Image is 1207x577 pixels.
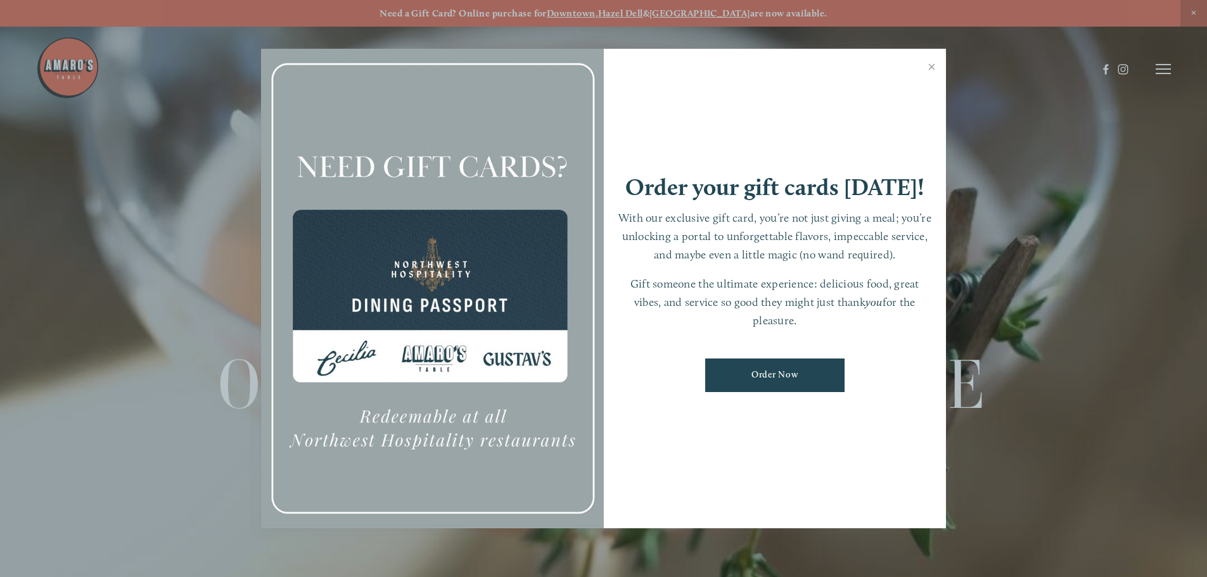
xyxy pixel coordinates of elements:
p: With our exclusive gift card, you’re not just giving a meal; you’re unlocking a portal to unforge... [616,209,934,263]
h1: Order your gift cards [DATE]! [625,175,924,199]
p: Gift someone the ultimate experience: delicious food, great vibes, and service so good they might... [616,275,934,329]
em: you [865,295,883,308]
a: Close [919,51,944,86]
a: Order Now [705,358,845,392]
